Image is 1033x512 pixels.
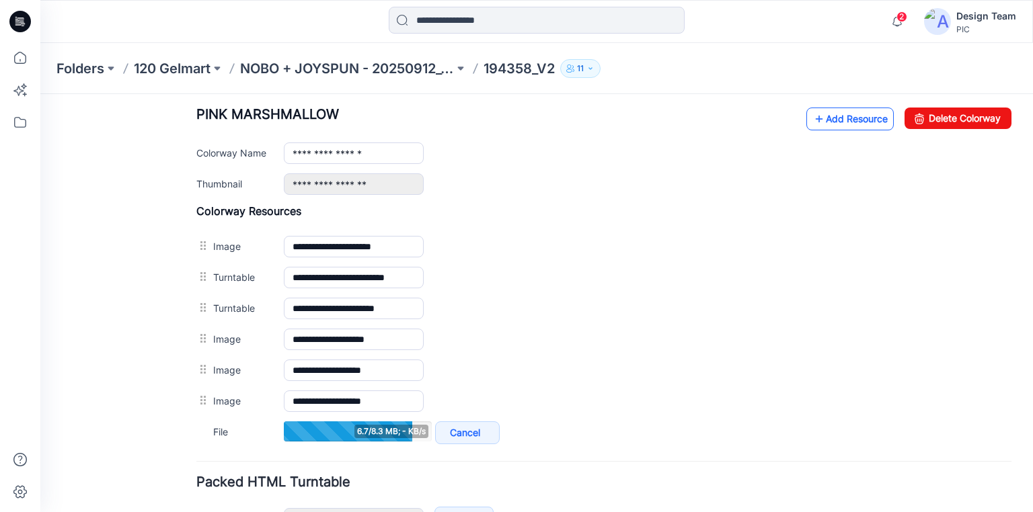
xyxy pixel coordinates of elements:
a: NOBO + JOYSPUN - 20250912_120_GC [240,59,454,78]
label: Image [173,144,230,159]
a: Folders [56,59,104,78]
button: 11 [560,59,601,78]
label: Image [173,299,230,314]
img: avatar [924,8,951,35]
p: 11 [577,61,584,76]
iframe: edit-style [40,94,1033,512]
span: 6.7/8.3 MB; - KB/s [314,331,388,344]
label: Image [173,237,230,252]
span: 2 [896,11,907,22]
div: Design Team [956,8,1016,24]
p: 194358_V2 [484,59,555,78]
h4: Packed HTML Turntable [156,382,971,394]
label: Image [173,268,230,283]
a: Cancel [395,327,459,350]
label: Zip Archive [156,415,230,430]
label: Turntable [173,175,230,190]
div: PIC [956,24,1016,34]
a: 120 Gelmart [134,59,211,78]
h4: Colorway Resources [156,110,971,124]
a: Load [394,413,453,435]
label: File [173,330,230,345]
label: Turntable [173,206,230,221]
